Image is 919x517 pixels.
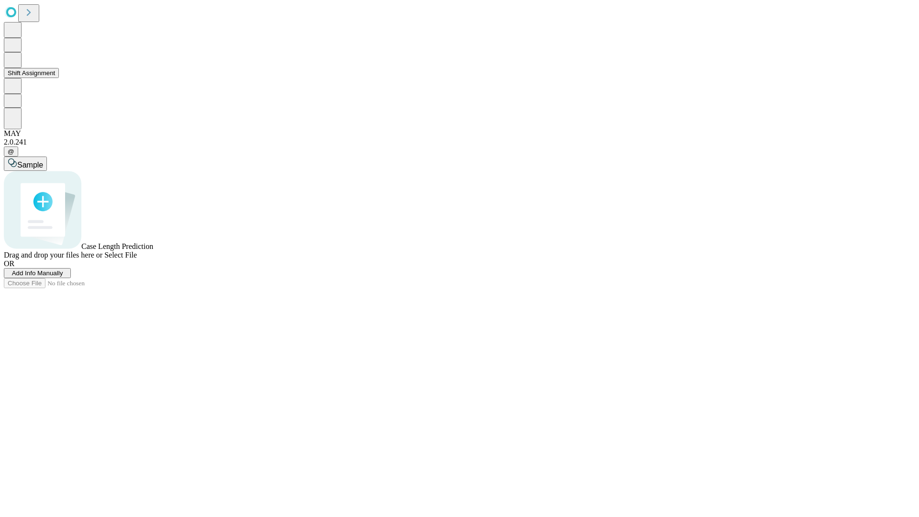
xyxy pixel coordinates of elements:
[4,138,915,146] div: 2.0.241
[4,129,915,138] div: MAY
[4,146,18,157] button: @
[4,251,102,259] span: Drag and drop your files here or
[4,157,47,171] button: Sample
[4,68,59,78] button: Shift Assignment
[8,148,14,155] span: @
[104,251,137,259] span: Select File
[4,259,14,268] span: OR
[81,242,153,250] span: Case Length Prediction
[17,161,43,169] span: Sample
[12,270,63,277] span: Add Info Manually
[4,268,71,278] button: Add Info Manually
